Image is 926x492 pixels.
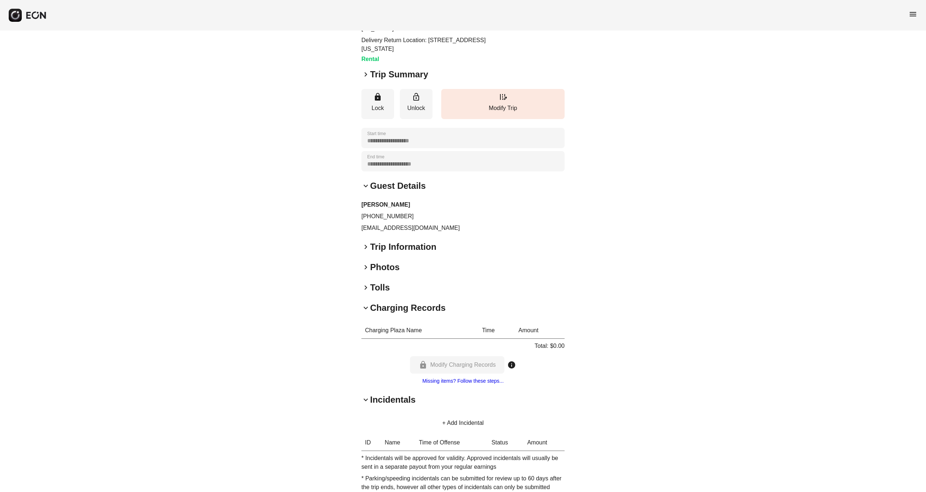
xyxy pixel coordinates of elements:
[412,93,421,101] span: lock_open
[400,89,433,119] button: Unlock
[361,435,381,451] th: ID
[370,282,390,293] h2: Tolls
[361,89,394,119] button: Lock
[361,263,370,272] span: keyboard_arrow_right
[361,36,506,53] p: Delivery Return Location: [STREET_ADDRESS][US_STATE]
[909,10,917,19] span: menu
[361,212,565,221] p: [PHONE_NUMBER]
[478,322,515,339] th: Time
[507,361,516,369] span: info
[434,414,492,432] button: + Add Incidental
[373,93,382,101] span: lock
[370,180,426,192] h2: Guest Details
[499,93,507,101] span: edit_road
[361,395,370,404] span: keyboard_arrow_down
[361,70,370,79] span: keyboard_arrow_right
[534,342,565,350] p: Total: $0.00
[365,104,390,113] p: Lock
[361,182,370,190] span: keyboard_arrow_down
[361,322,478,339] th: Charging Plaza Name
[515,322,565,339] th: Amount
[415,435,488,451] th: Time of Offense
[361,55,506,64] h3: Rental
[403,104,429,113] p: Unlock
[361,454,565,471] p: * Incidentals will be approved for validity. Approved incidentals will usually be sent in a separ...
[370,241,437,253] h2: Trip Information
[370,69,428,80] h2: Trip Summary
[422,378,504,384] a: Missing items? Follow these steps...
[370,261,400,273] h2: Photos
[381,435,415,451] th: Name
[361,283,370,292] span: keyboard_arrow_right
[441,89,565,119] button: Modify Trip
[361,243,370,251] span: keyboard_arrow_right
[370,394,415,406] h2: Incidentals
[370,302,446,314] h2: Charging Records
[524,435,565,451] th: Amount
[361,200,565,209] h3: [PERSON_NAME]
[361,224,565,232] p: [EMAIL_ADDRESS][DOMAIN_NAME]
[445,104,561,113] p: Modify Trip
[361,304,370,312] span: keyboard_arrow_down
[488,435,524,451] th: Status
